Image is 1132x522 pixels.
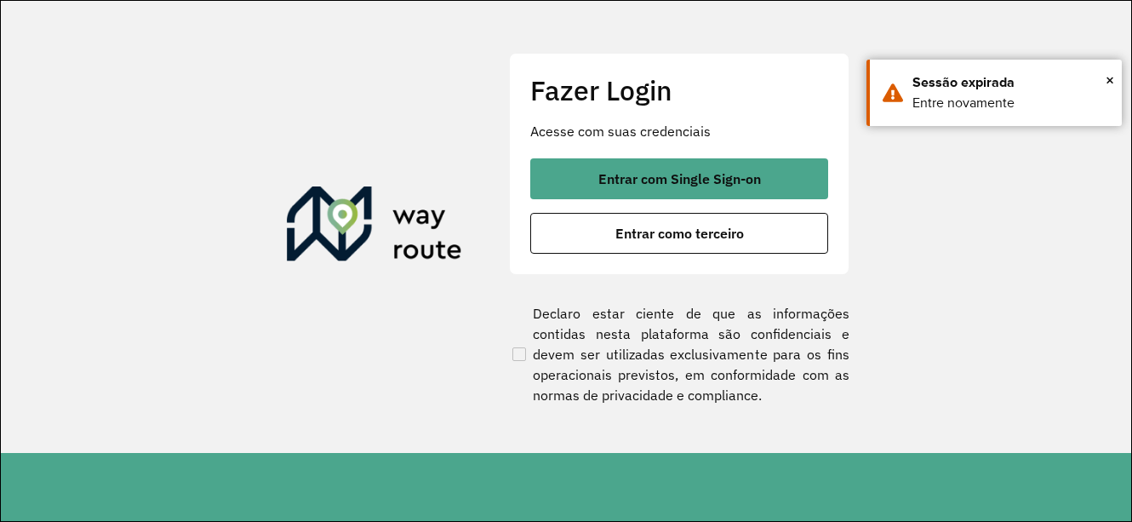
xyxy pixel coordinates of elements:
[530,158,828,199] button: button
[912,72,1109,93] div: Sessão expirada
[598,172,761,186] span: Entrar com Single Sign-on
[287,186,462,268] img: Roteirizador AmbevTech
[1106,67,1114,93] button: Close
[530,121,828,141] p: Acesse com suas credenciais
[530,74,828,106] h2: Fazer Login
[530,213,828,254] button: button
[912,93,1109,113] div: Entre novamente
[615,227,744,240] span: Entrar como terceiro
[509,303,849,405] label: Declaro estar ciente de que as informações contidas nesta plataforma são confidenciais e devem se...
[1106,67,1114,93] span: ×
